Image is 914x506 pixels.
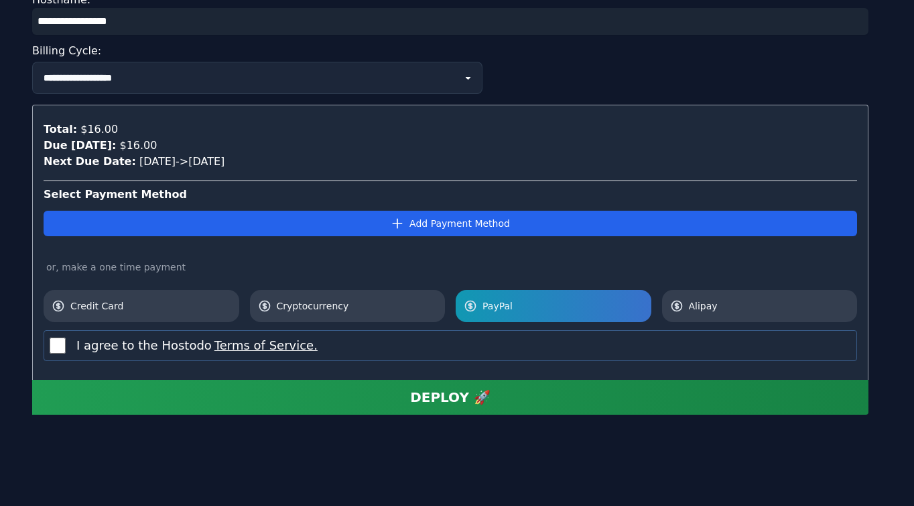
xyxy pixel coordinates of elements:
div: or, make a one time payment [44,260,857,274]
span: Credit Card [70,299,231,313]
div: Total: [44,121,77,138]
div: DEPLOY 🚀 [410,388,491,407]
div: $16.00 [116,138,157,154]
button: DEPLOY 🚀 [32,380,868,415]
div: [DATE] -> [DATE] [44,154,857,170]
button: Add Payment Method [44,211,857,236]
div: $16.00 [77,121,118,138]
div: Next Due Date: [44,154,136,170]
span: Alipay [689,299,850,313]
div: Due [DATE]: [44,138,116,154]
label: I agree to the Hostodo [76,336,318,355]
div: Billing Cycle: [32,40,868,62]
button: I agree to the Hostodo [212,336,318,355]
span: Cryptocurrency [277,299,438,313]
a: Terms of Service. [212,338,318,352]
div: Select Payment Method [44,187,857,203]
span: PayPal [482,299,643,313]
